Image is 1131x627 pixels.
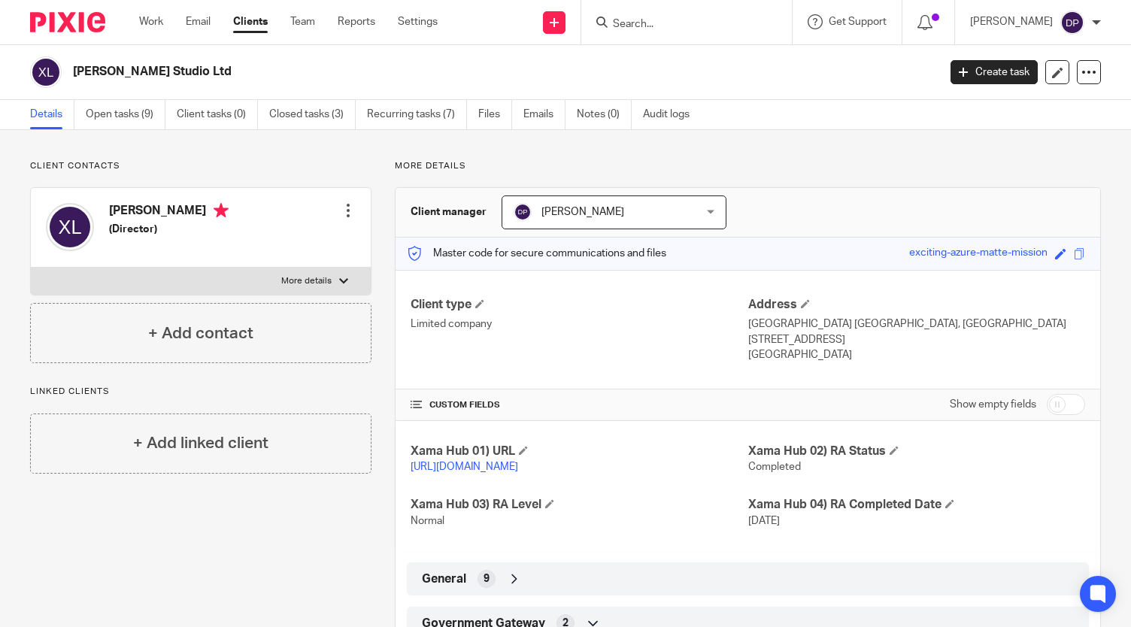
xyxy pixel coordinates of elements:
[411,497,747,513] h4: Xama Hub 03) RA Level
[30,100,74,129] a: Details
[148,322,253,345] h4: + Add contact
[411,297,747,313] h4: Client type
[970,14,1053,29] p: [PERSON_NAME]
[748,497,1085,513] h4: Xama Hub 04) RA Completed Date
[748,516,780,526] span: [DATE]
[338,14,375,29] a: Reports
[177,100,258,129] a: Client tasks (0)
[478,100,512,129] a: Files
[523,100,565,129] a: Emails
[411,317,747,332] p: Limited company
[577,100,632,129] a: Notes (0)
[422,571,466,587] span: General
[909,245,1048,262] div: exciting-azure-matte-mission
[109,203,229,222] h4: [PERSON_NAME]
[611,18,747,32] input: Search
[109,222,229,237] h5: (Director)
[748,332,1085,347] p: [STREET_ADDRESS]
[829,17,887,27] span: Get Support
[748,297,1085,313] h4: Address
[1060,11,1084,35] img: svg%3E
[748,462,801,472] span: Completed
[411,204,487,220] h3: Client manager
[214,203,229,218] i: Primary
[281,275,332,287] p: More details
[73,64,757,80] h2: [PERSON_NAME] Studio Ltd
[748,317,1085,332] p: [GEOGRAPHIC_DATA] [GEOGRAPHIC_DATA], [GEOGRAPHIC_DATA]
[139,14,163,29] a: Work
[411,462,518,472] a: [URL][DOMAIN_NAME]
[30,160,371,172] p: Client contacts
[541,207,624,217] span: [PERSON_NAME]
[86,100,165,129] a: Open tasks (9)
[411,399,747,411] h4: CUSTOM FIELDS
[748,347,1085,362] p: [GEOGRAPHIC_DATA]
[407,246,666,261] p: Master code for secure communications and files
[30,56,62,88] img: svg%3E
[951,60,1038,84] a: Create task
[748,444,1085,459] h4: Xama Hub 02) RA Status
[30,386,371,398] p: Linked clients
[643,100,701,129] a: Audit logs
[398,14,438,29] a: Settings
[46,203,94,251] img: svg%3E
[133,432,268,455] h4: + Add linked client
[950,397,1036,412] label: Show empty fields
[411,444,747,459] h4: Xama Hub 01) URL
[395,160,1101,172] p: More details
[233,14,268,29] a: Clients
[411,516,444,526] span: Normal
[484,571,490,586] span: 9
[269,100,356,129] a: Closed tasks (3)
[30,12,105,32] img: Pixie
[186,14,211,29] a: Email
[514,203,532,221] img: svg%3E
[290,14,315,29] a: Team
[367,100,467,129] a: Recurring tasks (7)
